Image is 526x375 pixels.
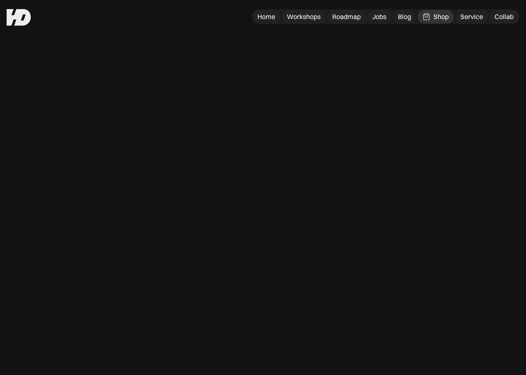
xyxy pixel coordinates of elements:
[393,10,416,24] a: Blog
[418,10,454,24] a: Shop
[433,12,449,21] div: Shop
[367,10,391,24] a: Jobs
[332,12,361,21] div: Roadmap
[490,10,519,24] a: Collab
[257,12,275,21] div: Home
[372,12,386,21] div: Jobs
[252,10,280,24] a: Home
[460,12,483,21] div: Service
[287,12,321,21] div: Workshops
[455,10,488,24] a: Service
[398,12,411,21] div: Blog
[495,12,514,21] div: Collab
[282,10,326,24] a: Workshops
[327,10,366,24] a: Roadmap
